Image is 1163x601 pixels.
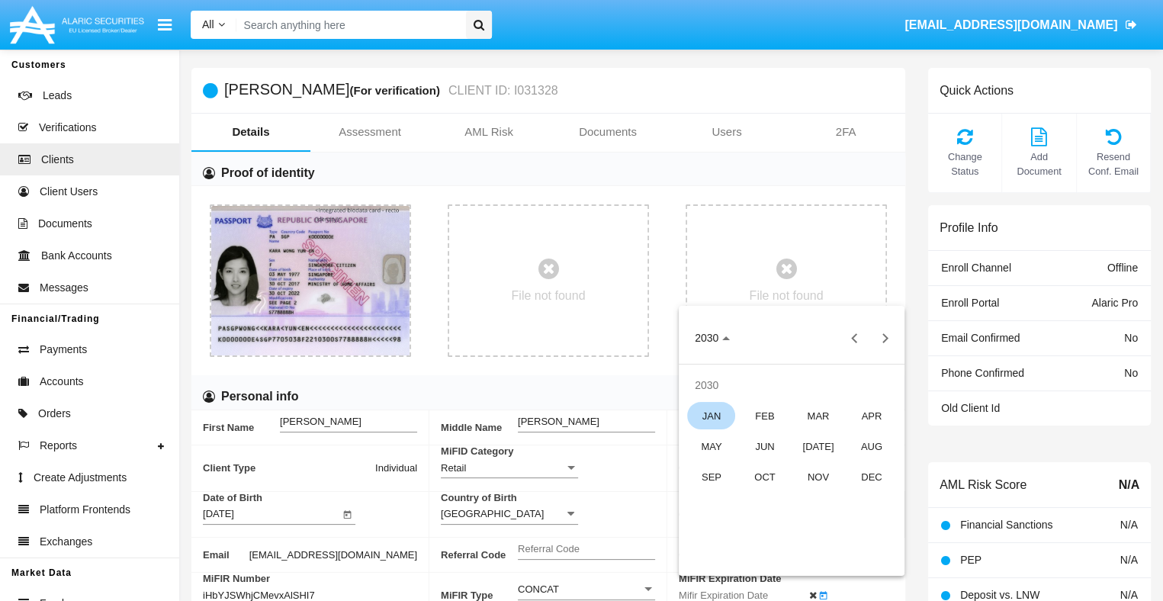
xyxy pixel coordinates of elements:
td: August 2030 [845,431,898,461]
td: July 2030 [792,431,845,461]
button: Next year [870,323,901,353]
span: 2030 [695,333,718,345]
td: March 2030 [792,400,845,431]
div: [DATE] [794,432,842,460]
div: FEB [741,402,789,429]
div: MAY [687,432,735,460]
button: Choose date [683,323,742,353]
div: AUG [847,432,895,460]
td: November 2030 [792,461,845,492]
td: April 2030 [845,400,898,431]
td: 2030 [685,370,898,400]
td: February 2030 [738,400,792,431]
div: JAN [687,402,735,429]
div: MAR [794,402,842,429]
td: January 2030 [685,400,738,431]
td: September 2030 [685,461,738,492]
div: DEC [847,463,895,490]
div: SEP [687,463,735,490]
td: June 2030 [738,431,792,461]
div: JUN [741,432,789,460]
td: October 2030 [738,461,792,492]
div: OCT [741,463,789,490]
td: May 2030 [685,431,738,461]
td: December 2030 [845,461,898,492]
button: Previous year [840,323,870,353]
div: NOV [794,463,842,490]
div: APR [847,402,895,429]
